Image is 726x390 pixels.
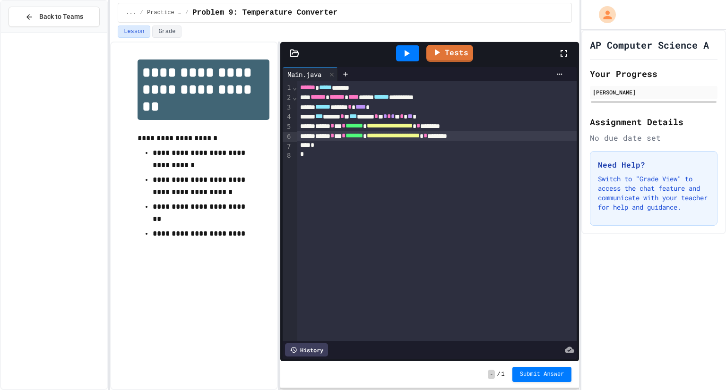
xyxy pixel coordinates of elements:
div: No due date set [590,132,717,144]
span: ... [126,9,136,17]
button: Lesson [118,25,150,38]
div: 5 [283,122,292,132]
span: Submit Answer [520,371,564,378]
span: Fold line [292,93,297,101]
span: - [488,370,495,379]
button: Grade [152,25,181,38]
iframe: chat widget [686,352,717,381]
div: [PERSON_NAME] [593,88,715,96]
div: 4 [283,112,292,122]
span: Practice (Homework, if needed) [147,9,181,17]
div: 7 [283,142,292,152]
a: Tests [426,45,473,62]
h2: Your Progress [590,67,717,80]
h3: Need Help? [598,159,709,170]
div: 8 [283,151,292,161]
span: Fold line [292,84,297,91]
div: 3 [283,103,292,113]
div: 2 [283,93,292,103]
span: / [140,9,143,17]
div: Main.java [283,67,338,81]
div: 6 [283,132,292,142]
span: Back to Teams [39,12,83,22]
button: Submit Answer [512,367,572,382]
div: 1 [283,83,292,93]
iframe: chat widget [648,311,717,351]
h2: Assignment Details [590,115,717,128]
div: History [285,343,328,356]
div: Main.java [283,69,326,79]
button: Back to Teams [9,7,100,27]
div: My Account [589,4,618,25]
p: Switch to "Grade View" to access the chat feature and communicate with your teacher for help and ... [598,174,709,212]
h1: AP Computer Science A [590,38,709,51]
span: / [185,9,189,17]
span: 1 [501,371,505,378]
span: Problem 9: Temperature Converter [192,7,337,18]
span: / [497,371,500,378]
